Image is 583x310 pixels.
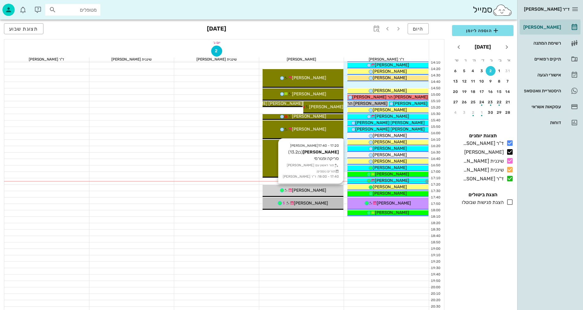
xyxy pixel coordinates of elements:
[309,104,343,109] span: [PERSON_NAME]
[393,101,428,106] span: [PERSON_NAME]
[503,66,513,76] button: 31
[520,115,581,130] a: דוחות
[4,23,43,34] button: תצוגת שבוע
[429,259,442,264] div: 19:20
[477,108,487,117] button: 1
[486,66,495,76] button: 2
[503,90,513,94] div: 14
[468,69,478,73] div: 4
[460,66,469,76] button: 5
[451,110,461,115] div: 4
[373,146,407,151] span: [PERSON_NAME]
[429,163,442,168] div: 16:50
[429,240,442,245] div: 18:50
[429,99,442,104] div: 15:10
[451,69,461,73] div: 6
[460,97,469,107] button: 26
[429,150,442,155] div: 16:30
[429,182,442,187] div: 17:20
[522,104,561,109] div: עסקאות אשראי
[429,124,442,130] div: 15:50
[344,57,429,61] div: ד"ר [PERSON_NAME]
[373,152,407,157] span: [PERSON_NAME]
[211,46,222,57] button: 2
[373,107,407,113] span: [PERSON_NAME]
[460,90,469,94] div: 19
[477,66,487,76] button: 3
[451,97,461,107] button: 27
[355,120,425,125] span: [PERSON_NAME] [PERSON_NAME]
[520,52,581,66] a: תיקים רפואיים
[522,57,561,61] div: תיקים רפואיים
[503,108,513,117] button: 28
[495,69,504,73] div: 1
[477,87,487,97] button: 17
[503,100,513,104] div: 21
[503,76,513,86] button: 7
[89,57,174,61] div: שיננית [PERSON_NAME]
[461,140,504,147] div: ד"ר [PERSON_NAME]
[207,23,226,35] h3: [DATE]
[505,55,513,65] th: א׳
[495,66,504,76] button: 1
[468,97,478,107] button: 25
[503,87,513,97] button: 14
[477,79,487,83] div: 10
[451,90,461,94] div: 20
[522,120,561,125] div: דוחות
[496,55,504,65] th: ב׳
[495,108,504,117] button: 29
[429,60,442,65] div: 14:10
[429,189,442,194] div: 17:30
[429,272,442,277] div: 19:40
[233,101,303,106] span: [PERSON_NAME] [PERSON_NAME]
[375,210,409,215] span: [PERSON_NAME]
[292,188,326,193] span: [PERSON_NAME]
[375,62,409,68] span: [PERSON_NAME]
[4,39,429,46] div: יום ג׳
[429,137,442,142] div: 16:10
[429,279,442,284] div: 19:50
[452,191,514,198] h4: הצגת ביטולים
[451,76,461,86] button: 13
[292,75,326,80] span: [PERSON_NAME]
[468,108,478,117] button: 2
[429,285,442,290] div: 20:00
[375,172,409,177] span: [PERSON_NAME]
[453,42,464,53] button: חודש הבא
[520,68,581,82] a: אישורי הגעה
[352,94,428,100] span: [PERSON_NAME] הר [PERSON_NAME]
[461,55,469,65] th: ו׳
[429,221,442,226] div: 18:20
[373,88,407,93] span: [PERSON_NAME]
[429,195,442,200] div: 17:40
[522,25,561,30] div: [PERSON_NAME]
[477,100,487,104] div: 24
[429,86,442,91] div: 14:50
[468,76,478,86] button: 11
[294,201,328,206] span: [PERSON_NAME]
[429,208,442,213] div: 18:00
[503,69,513,73] div: 31
[429,131,442,136] div: 16:00
[452,132,514,139] h4: תצוגת יומנים
[429,176,442,181] div: 17:10
[429,234,442,239] div: 18:40
[4,57,89,61] div: ד"ר [PERSON_NAME]
[373,184,407,190] span: [PERSON_NAME]
[375,178,409,183] span: [PERSON_NAME]
[520,20,581,35] a: [PERSON_NAME]
[472,41,493,53] button: [DATE]
[413,26,424,32] span: היום
[429,227,442,232] div: 18:30
[429,214,442,220] div: 18:10
[461,157,504,165] div: שיננית [PERSON_NAME]
[452,25,514,36] button: הוספה ליומן
[211,48,222,54] span: 2
[408,23,429,34] button: היום
[373,139,407,145] span: [PERSON_NAME]
[18,5,22,9] span: תג
[292,114,326,119] span: [PERSON_NAME]
[462,149,504,156] div: [PERSON_NAME]
[429,304,442,309] div: 20:30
